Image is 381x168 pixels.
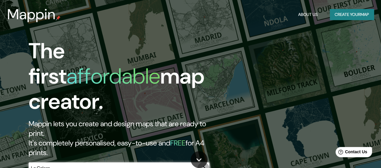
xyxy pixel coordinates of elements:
h2: Mappin lets you create and design maps that are ready to print. It's completely personalised, eas... [29,119,219,157]
button: Create yourmap [330,9,374,20]
h1: affordable [67,62,160,90]
img: mappin-pin [56,16,61,20]
button: About Us [296,9,320,20]
h1: The first map creator. [29,38,219,119]
h5: FREE [170,138,186,148]
iframe: Help widget launcher [327,145,374,161]
h3: Mappin [7,6,56,23]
